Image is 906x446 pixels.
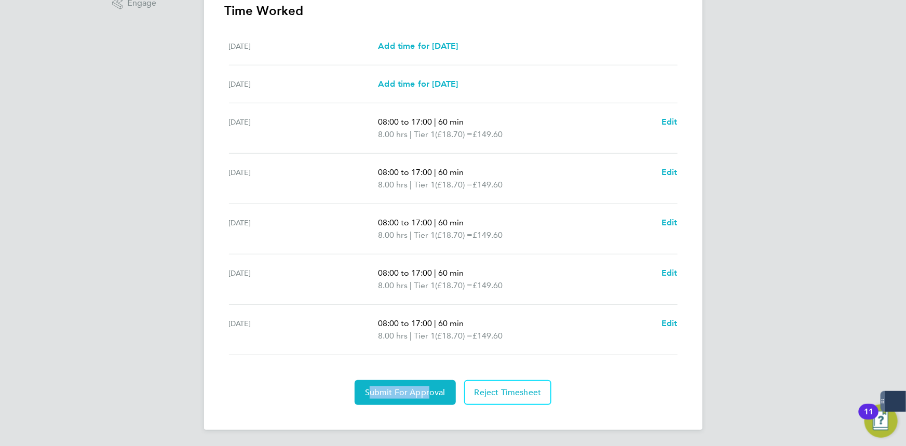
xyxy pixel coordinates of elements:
h3: Time Worked [225,3,682,19]
span: 8.00 hrs [378,331,408,341]
div: [DATE] [229,40,378,52]
span: Edit [661,167,678,177]
span: 08:00 to 17:00 [378,318,432,328]
span: Add time for [DATE] [378,79,458,89]
span: 8.00 hrs [378,280,408,290]
a: Edit [661,116,678,128]
span: 60 min [438,117,464,127]
span: 8.00 hrs [378,230,408,240]
button: Open Resource Center, 11 new notifications [864,404,898,438]
span: | [434,218,436,227]
a: Add time for [DATE] [378,78,458,90]
span: | [410,280,412,290]
div: [DATE] [229,317,378,342]
span: Tier 1 [414,229,435,241]
span: (£18.70) = [435,230,472,240]
span: 60 min [438,167,464,177]
a: Edit [661,166,678,179]
div: [DATE] [229,78,378,90]
span: Edit [661,117,678,127]
span: Tier 1 [414,279,435,292]
div: [DATE] [229,116,378,141]
span: Edit [661,218,678,227]
span: (£18.70) = [435,129,472,139]
div: [DATE] [229,267,378,292]
span: 8.00 hrs [378,129,408,139]
span: | [410,180,412,190]
span: Tier 1 [414,128,435,141]
span: £149.60 [472,180,503,190]
span: 60 min [438,318,464,328]
span: Edit [661,268,678,278]
span: | [410,331,412,341]
span: Tier 1 [414,179,435,191]
span: 60 min [438,268,464,278]
span: | [434,117,436,127]
span: | [434,318,436,328]
span: 08:00 to 17:00 [378,167,432,177]
span: £149.60 [472,230,503,240]
span: | [434,167,436,177]
span: £149.60 [472,129,503,139]
div: 11 [864,412,873,425]
button: Submit For Approval [355,380,456,405]
span: 08:00 to 17:00 [378,117,432,127]
span: Add time for [DATE] [378,41,458,51]
a: Edit [661,317,678,330]
span: Submit For Approval [365,387,445,398]
span: 60 min [438,218,464,227]
span: 8.00 hrs [378,180,408,190]
a: Edit [661,267,678,279]
div: [DATE] [229,166,378,191]
span: (£18.70) = [435,280,472,290]
a: Add time for [DATE] [378,40,458,52]
span: 08:00 to 17:00 [378,218,432,227]
span: £149.60 [472,280,503,290]
div: [DATE] [229,217,378,241]
span: | [410,230,412,240]
span: | [434,268,436,278]
span: | [410,129,412,139]
span: Tier 1 [414,330,435,342]
button: Reject Timesheet [464,380,552,405]
span: £149.60 [472,331,503,341]
span: Edit [661,318,678,328]
span: Reject Timesheet [475,387,542,398]
span: (£18.70) = [435,331,472,341]
span: (£18.70) = [435,180,472,190]
a: Edit [661,217,678,229]
span: 08:00 to 17:00 [378,268,432,278]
